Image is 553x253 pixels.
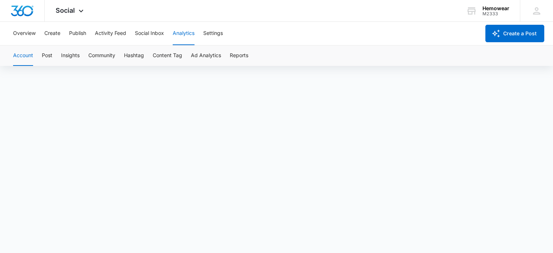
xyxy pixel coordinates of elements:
button: Social Inbox [135,22,164,45]
button: Post [42,46,52,66]
button: Reports [230,46,248,66]
button: Create a Post [485,25,544,42]
button: Overview [13,22,36,45]
button: Analytics [173,22,195,45]
button: Activity Feed [95,22,126,45]
button: Hashtag [124,46,144,66]
div: account id [482,11,509,16]
button: Content Tag [153,46,182,66]
button: Community [88,46,115,66]
button: Account [13,46,33,66]
span: Social [56,7,75,14]
button: Publish [69,22,86,45]
button: Insights [61,46,80,66]
button: Settings [203,22,223,45]
div: account name [482,5,509,11]
button: Ad Analytics [191,46,221,66]
button: Create [44,22,60,45]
